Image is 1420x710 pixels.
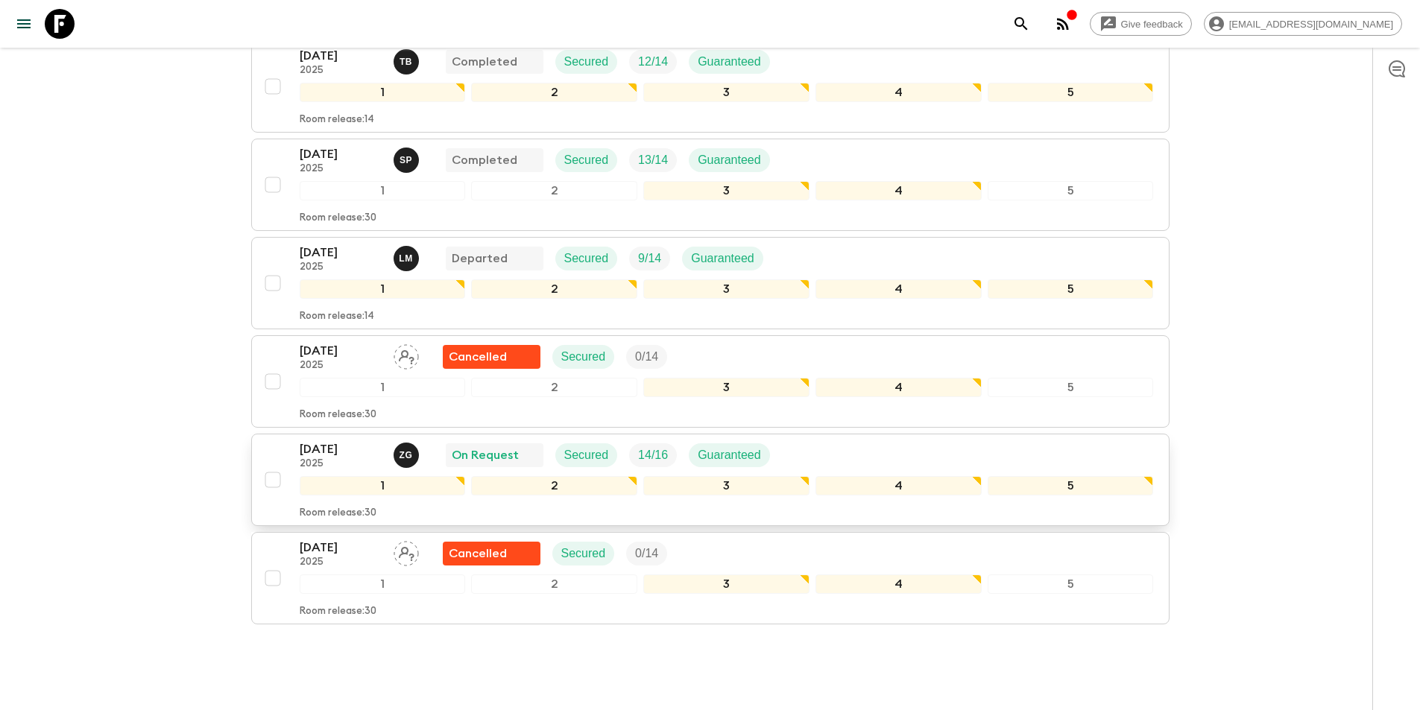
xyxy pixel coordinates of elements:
[452,151,517,169] p: Completed
[394,443,422,468] button: ZG
[988,574,1154,594] div: 5
[300,114,374,126] p: Room release: 14
[643,279,810,299] div: 3
[561,348,606,366] p: Secured
[300,279,466,299] div: 1
[564,151,609,169] p: Secured
[564,446,609,464] p: Secured
[698,446,761,464] p: Guaranteed
[300,378,466,397] div: 1
[251,139,1170,231] button: [DATE]2025Sophie PruidzeCompletedSecuredTrip FillGuaranteed12345Room release:30
[471,181,637,200] div: 2
[251,434,1170,526] button: [DATE]2025Zura GoglichidzeOn RequestSecuredTrip FillGuaranteed12345Room release:30
[564,53,609,71] p: Secured
[815,279,982,299] div: 4
[251,40,1170,133] button: [DATE]2025Tamar BulbulashviliCompletedSecuredTrip FillGuaranteed12345Room release:14
[300,244,382,262] p: [DATE]
[815,83,982,102] div: 4
[300,360,382,372] p: 2025
[698,151,761,169] p: Guaranteed
[1006,9,1036,39] button: search adventures
[394,447,422,459] span: Zura Goglichidze
[626,542,667,565] div: Trip Fill
[449,545,507,562] p: Cancelled
[1090,12,1192,36] a: Give feedback
[300,311,374,323] p: Room release: 14
[638,151,668,169] p: 13 / 14
[691,250,754,267] p: Guaranteed
[300,83,466,102] div: 1
[300,507,376,519] p: Room release: 30
[471,83,637,102] div: 2
[635,545,658,562] p: 0 / 14
[564,250,609,267] p: Secured
[300,557,382,568] p: 2025
[449,348,507,366] p: Cancelled
[300,606,376,618] p: Room release: 30
[643,378,810,397] div: 3
[988,279,1154,299] div: 5
[443,345,540,369] div: Flash Pack cancellation
[629,443,677,467] div: Trip Fill
[300,539,382,557] p: [DATE]
[555,50,618,74] div: Secured
[300,440,382,458] p: [DATE]
[251,335,1170,428] button: [DATE]2025Assign pack leaderFlash Pack cancellationSecuredTrip Fill12345Room release:30
[815,574,982,594] div: 4
[300,262,382,273] p: 2025
[251,532,1170,624] button: [DATE]2025Assign pack leaderFlash Pack cancellationSecuredTrip Fill12345Room release:30
[555,148,618,172] div: Secured
[300,145,382,163] p: [DATE]
[815,181,982,200] div: 4
[552,345,615,369] div: Secured
[1113,19,1191,30] span: Give feedback
[626,345,667,369] div: Trip Fill
[394,545,419,557] span: Assign pack leader
[394,54,422,66] span: Tamar Bulbulashvili
[9,9,39,39] button: menu
[300,65,382,77] p: 2025
[300,458,382,470] p: 2025
[638,53,668,71] p: 12 / 14
[251,237,1170,329] button: [DATE]2025Luka MamniashviliDepartedSecuredTrip FillGuaranteed12345Room release:14
[643,476,810,495] div: 3
[988,83,1154,102] div: 5
[815,476,982,495] div: 4
[300,476,466,495] div: 1
[471,574,637,594] div: 2
[443,542,540,565] div: Flash Pack cancellation
[300,181,466,200] div: 1
[635,348,658,366] p: 0 / 14
[988,378,1154,397] div: 5
[1204,12,1402,36] div: [EMAIL_ADDRESS][DOMAIN_NAME]
[471,378,637,397] div: 2
[394,349,419,361] span: Assign pack leader
[300,212,376,224] p: Room release: 30
[561,545,606,562] p: Secured
[452,250,508,267] p: Departed
[988,476,1154,495] div: 5
[815,378,982,397] div: 4
[629,50,677,74] div: Trip Fill
[988,181,1154,200] div: 5
[300,47,382,65] p: [DATE]
[471,279,637,299] div: 2
[638,250,661,267] p: 9 / 14
[1221,19,1401,30] span: [EMAIL_ADDRESS][DOMAIN_NAME]
[400,449,413,461] p: Z G
[394,152,422,164] span: Sophie Pruidze
[629,247,670,270] div: Trip Fill
[471,476,637,495] div: 2
[643,83,810,102] div: 3
[300,409,376,421] p: Room release: 30
[300,574,466,594] div: 1
[394,250,422,262] span: Luka Mamniashvili
[555,247,618,270] div: Secured
[698,53,761,71] p: Guaranteed
[300,163,382,175] p: 2025
[452,53,517,71] p: Completed
[629,148,677,172] div: Trip Fill
[643,181,810,200] div: 3
[552,542,615,565] div: Secured
[300,342,382,360] p: [DATE]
